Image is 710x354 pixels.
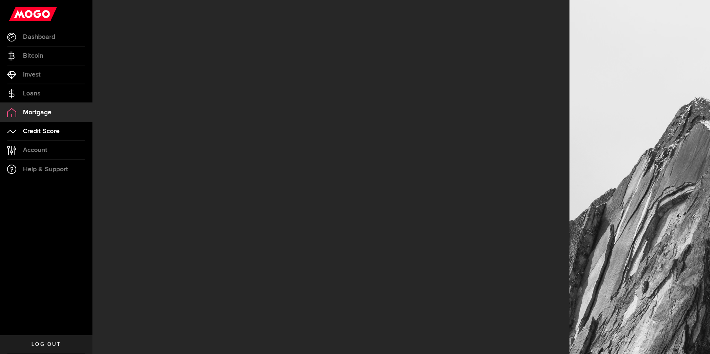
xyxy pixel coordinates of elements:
span: Help & Support [23,166,68,173]
button: Open LiveChat chat widget [6,3,28,25]
span: Loans [23,90,40,97]
span: Dashboard [23,34,55,40]
span: Mortgage [23,109,51,116]
span: Log out [31,342,61,347]
span: Invest [23,71,41,78]
span: Credit Score [23,128,60,135]
span: Bitcoin [23,53,43,59]
span: Account [23,147,47,154]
